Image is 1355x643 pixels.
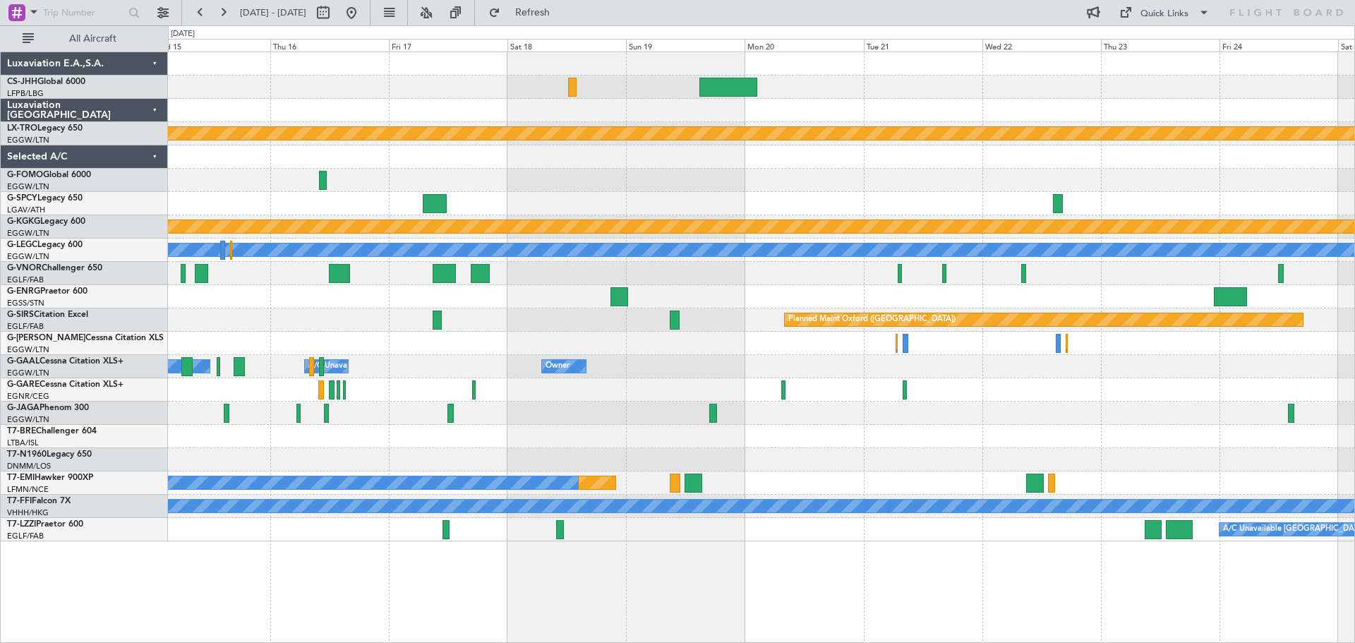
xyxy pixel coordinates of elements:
[7,531,44,541] a: EGLF/FAB
[7,228,49,239] a: EGGW/LTN
[546,356,570,377] div: Owner
[7,368,49,378] a: EGGW/LTN
[7,275,44,285] a: EGLF/FAB
[270,39,389,52] div: Thu 16
[1219,39,1338,52] div: Fri 24
[7,427,97,435] a: T7-BREChallenger 604
[37,34,149,44] span: All Aircraft
[788,309,956,330] div: Planned Maint Oxford ([GEOGRAPHIC_DATA])
[7,438,39,448] a: LTBA/ISL
[7,380,40,389] span: G-GARE
[7,287,88,296] a: G-ENRGPraetor 600
[308,356,367,377] div: A/C Unavailable
[507,39,626,52] div: Sat 18
[240,6,306,19] span: [DATE] - [DATE]
[7,241,83,249] a: G-LEGCLegacy 600
[503,8,562,18] span: Refresh
[7,124,83,133] a: LX-TROLegacy 650
[7,427,36,435] span: T7-BRE
[1112,1,1217,24] button: Quick Links
[1140,7,1188,21] div: Quick Links
[7,484,49,495] a: LFMN/NCE
[7,474,93,482] a: T7-EMIHawker 900XP
[7,194,83,203] a: G-SPCYLegacy 650
[7,181,49,192] a: EGGW/LTN
[16,28,153,50] button: All Aircraft
[7,404,40,412] span: G-JAGA
[7,205,45,215] a: LGAV/ATH
[482,1,567,24] button: Refresh
[7,357,124,366] a: G-GAALCessna Citation XLS+
[7,497,71,505] a: T7-FFIFalcon 7X
[1101,39,1219,52] div: Thu 23
[7,287,40,296] span: G-ENRG
[7,391,49,402] a: EGNR/CEG
[7,135,49,145] a: EGGW/LTN
[7,78,85,86] a: CS-JHHGlobal 6000
[7,264,102,272] a: G-VNORChallenger 650
[7,520,36,529] span: T7-LZZI
[7,311,34,319] span: G-SIRS
[7,321,44,332] a: EGLF/FAB
[982,39,1101,52] div: Wed 22
[7,461,51,471] a: DNMM/LOS
[7,171,43,179] span: G-FOMO
[7,450,47,459] span: T7-N1960
[864,39,982,52] div: Tue 21
[7,78,37,86] span: CS-JHH
[152,39,270,52] div: Wed 15
[7,334,164,342] a: G-[PERSON_NAME]Cessna Citation XLS
[7,474,35,482] span: T7-EMI
[7,380,124,389] a: G-GARECessna Citation XLS+
[745,39,863,52] div: Mon 20
[626,39,745,52] div: Sun 19
[7,311,88,319] a: G-SIRSCitation Excel
[7,124,37,133] span: LX-TRO
[7,298,44,308] a: EGSS/STN
[7,450,92,459] a: T7-N1960Legacy 650
[7,194,37,203] span: G-SPCY
[7,357,40,366] span: G-GAAL
[43,2,124,23] input: Trip Number
[7,497,32,505] span: T7-FFI
[7,88,44,99] a: LFPB/LBG
[7,251,49,262] a: EGGW/LTN
[7,171,91,179] a: G-FOMOGlobal 6000
[7,217,40,226] span: G-KGKG
[7,241,37,249] span: G-LEGC
[7,334,85,342] span: G-[PERSON_NAME]
[7,507,49,518] a: VHHH/HKG
[7,414,49,425] a: EGGW/LTN
[7,264,42,272] span: G-VNOR
[7,404,89,412] a: G-JAGAPhenom 300
[7,520,83,529] a: T7-LZZIPraetor 600
[7,344,49,355] a: EGGW/LTN
[7,217,85,226] a: G-KGKGLegacy 600
[389,39,507,52] div: Fri 17
[171,28,195,40] div: [DATE]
